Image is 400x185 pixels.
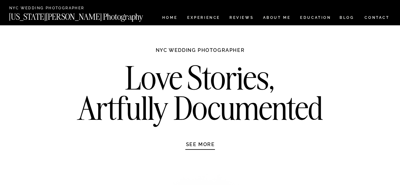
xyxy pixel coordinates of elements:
a: ABOUT ME [263,16,291,21]
a: EDUCATION [299,16,332,21]
h1: NYC WEDDING PHOTOGRAPHER [142,47,258,59]
a: HOME [161,16,179,21]
a: REVIEWS [229,16,253,21]
a: Experience [187,16,220,21]
a: [US_STATE][PERSON_NAME] Photography [9,13,164,18]
a: NYC Wedding Photographer [9,6,102,11]
a: BLOG [340,16,354,21]
h2: Love Stories, Artfully Documented [71,63,330,128]
a: SEE MORE [171,141,230,147]
a: CONTACT [364,14,390,21]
